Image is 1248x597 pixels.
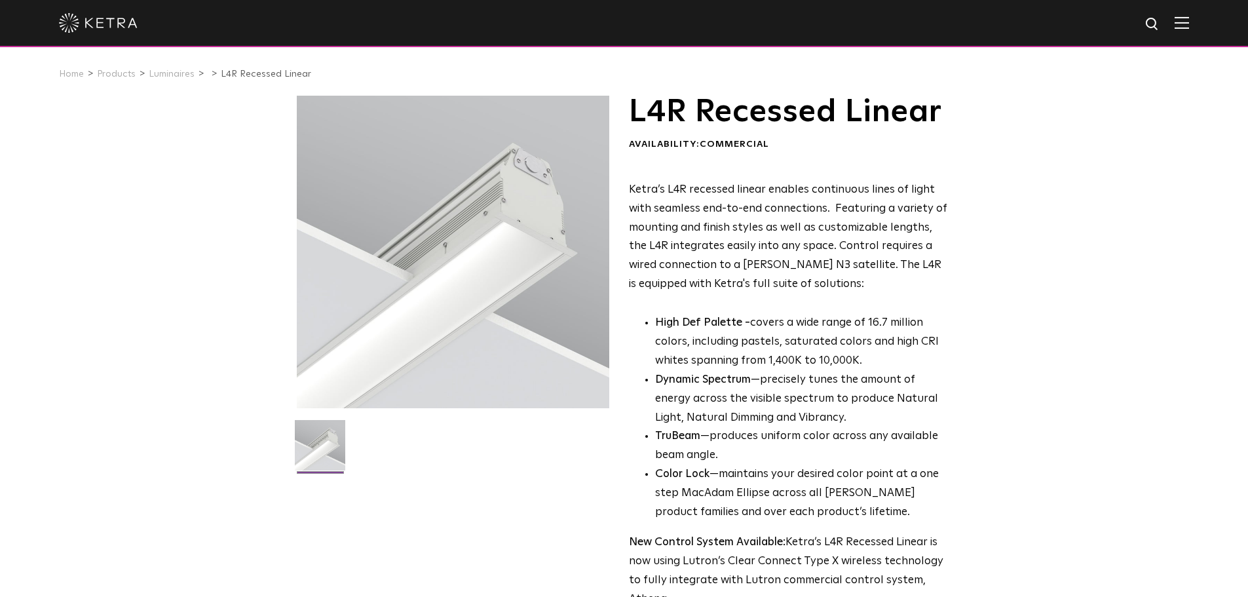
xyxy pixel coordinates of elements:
div: Availability: [629,138,948,151]
img: ketra-logo-2019-white [59,13,138,33]
a: Products [97,69,136,79]
img: Hamburger%20Nav.svg [1175,16,1189,29]
h1: L4R Recessed Linear [629,96,948,128]
p: Ketra’s L4R recessed linear enables continuous lines of light with seamless end-to-end connection... [629,181,948,294]
li: —precisely tunes the amount of energy across the visible spectrum to produce Natural Light, Natur... [655,371,948,428]
img: L4R-2021-Web-Square [295,420,345,480]
strong: Dynamic Spectrum [655,374,751,385]
strong: Color Lock [655,469,709,480]
img: search icon [1144,16,1161,33]
li: —maintains your desired color point at a one step MacAdam Ellipse across all [PERSON_NAME] produc... [655,465,948,522]
strong: New Control System Available: [629,537,785,548]
strong: High Def Palette - [655,317,750,328]
a: Home [59,69,84,79]
li: —produces uniform color across any available beam angle. [655,427,948,465]
span: Commercial [700,140,769,149]
strong: TruBeam [655,431,700,442]
a: Luminaires [149,69,195,79]
p: covers a wide range of 16.7 million colors, including pastels, saturated colors and high CRI whit... [655,314,948,371]
a: L4R Recessed Linear [221,69,311,79]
